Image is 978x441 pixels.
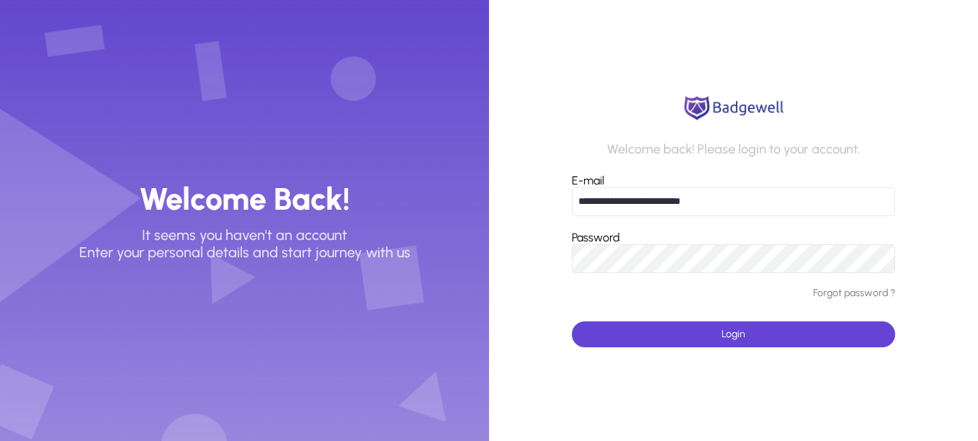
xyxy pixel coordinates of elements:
label: E-mail [572,174,604,187]
p: Enter your personal details and start journey with us [79,244,411,261]
p: It seems you haven't an account [142,226,347,244]
label: Password [572,231,620,244]
span: Login [722,328,745,340]
p: Welcome back! Please login to your account. [607,142,860,158]
button: Login [572,321,894,347]
a: Forgot password ? [813,288,895,300]
h3: Welcome Back! [139,180,350,218]
img: logo.png [680,94,788,122]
